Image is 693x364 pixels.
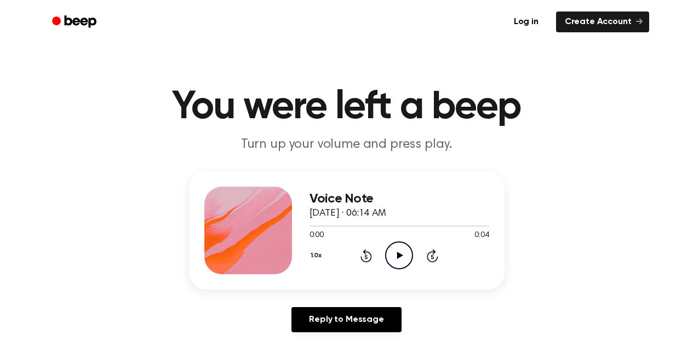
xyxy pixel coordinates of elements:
[310,230,324,241] span: 0:00
[310,246,326,265] button: 1.0x
[474,230,489,241] span: 0:04
[66,88,627,127] h1: You were left a beep
[310,209,386,218] span: [DATE] · 06:14 AM
[556,11,649,32] a: Create Account
[503,9,549,34] a: Log in
[310,192,489,206] h3: Voice Note
[136,136,557,154] p: Turn up your volume and press play.
[44,11,106,33] a: Beep
[291,307,401,332] a: Reply to Message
